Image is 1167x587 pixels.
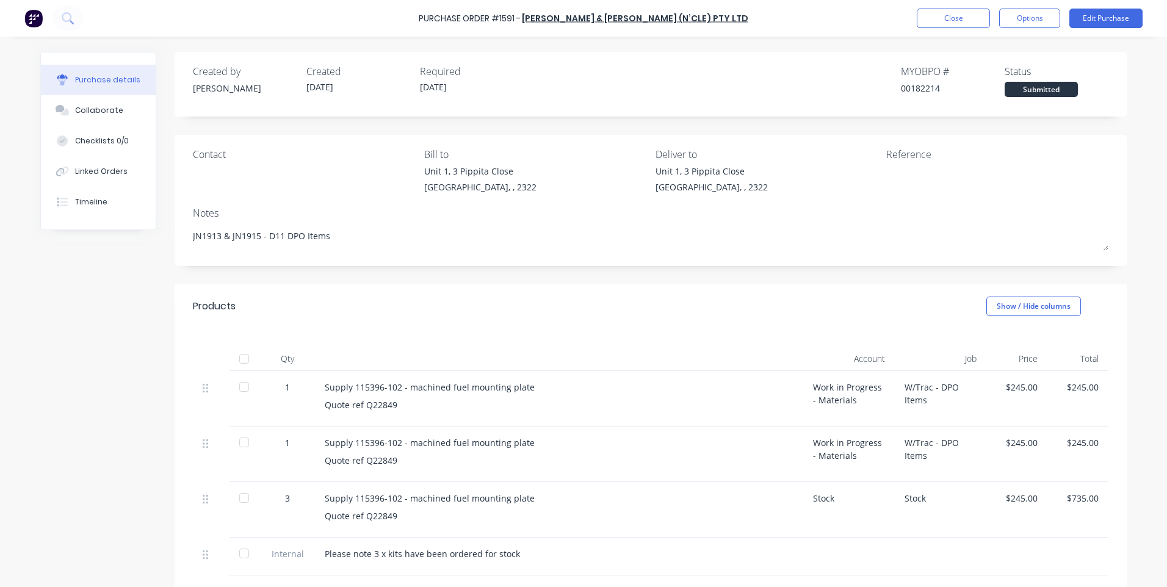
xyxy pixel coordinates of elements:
button: Collaborate [41,95,156,126]
div: W/Trac - DPO Items [895,427,986,482]
button: Purchase details [41,65,156,95]
div: Account [803,347,895,371]
div: Contact [193,147,415,162]
div: Please note 3 x kits have been ordered for stock [325,547,793,560]
div: $245.00 [996,381,1038,394]
div: $245.00 [1057,381,1099,394]
div: Linked Orders [75,166,128,177]
div: Stock [803,482,895,538]
div: Notes [193,206,1108,220]
div: Total [1047,347,1108,371]
div: Created by [193,64,297,79]
div: Quote ref Q22849 [325,510,793,522]
div: W/Trac - DPO Items [895,371,986,427]
span: Internal [270,547,305,560]
div: $245.00 [996,492,1038,505]
div: Supply 115396-102 - machined fuel mounting plate [325,381,793,394]
button: Timeline [41,187,156,217]
div: [GEOGRAPHIC_DATA], , 2322 [656,181,768,193]
textarea: JN1913 & JN1915 - D11 DPO Items [193,223,1108,251]
div: $735.00 [1057,492,1099,505]
div: Supply 115396-102 - machined fuel mounting plate [325,492,793,505]
div: Quote ref Q22849 [325,454,793,467]
div: 3 [270,492,305,505]
div: Collaborate [75,105,123,116]
div: $245.00 [1057,436,1099,449]
div: Status [1005,64,1108,79]
div: Purchase details [75,74,140,85]
button: Close [917,9,990,28]
button: Linked Orders [41,156,156,187]
div: Stock [895,482,986,538]
div: Timeline [75,196,107,207]
button: Edit Purchase [1069,9,1143,28]
div: Bill to [424,147,646,162]
button: Checklists 0/0 [41,126,156,156]
div: Checklists 0/0 [75,135,129,146]
div: $245.00 [996,436,1038,449]
div: [GEOGRAPHIC_DATA], , 2322 [424,181,537,193]
div: Deliver to [656,147,878,162]
div: MYOB PO # [901,64,1005,79]
div: Reference [886,147,1108,162]
div: Unit 1, 3 Pippita Close [656,165,768,178]
div: Unit 1, 3 Pippita Close [424,165,537,178]
div: Quote ref Q22849 [325,398,793,411]
div: Job [895,347,986,371]
button: Options [999,9,1060,28]
div: Work in Progress - Materials [803,371,895,427]
button: Show / Hide columns [986,297,1081,316]
a: [PERSON_NAME] & [PERSON_NAME] (N’CLE) Pty Ltd [522,12,748,24]
div: Supply 115396-102 - machined fuel mounting plate [325,436,793,449]
div: Price [986,347,1047,371]
div: 00182214 [901,82,1005,95]
div: 1 [270,436,305,449]
div: Required [420,64,524,79]
div: Qty [260,347,315,371]
div: Work in Progress - Materials [803,427,895,482]
img: Factory [24,9,43,27]
div: Created [306,64,410,79]
div: Products [193,299,236,314]
div: Purchase Order #1591 - [419,12,521,25]
div: Submitted [1005,82,1078,97]
div: [PERSON_NAME] [193,82,297,95]
div: 1 [270,381,305,394]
